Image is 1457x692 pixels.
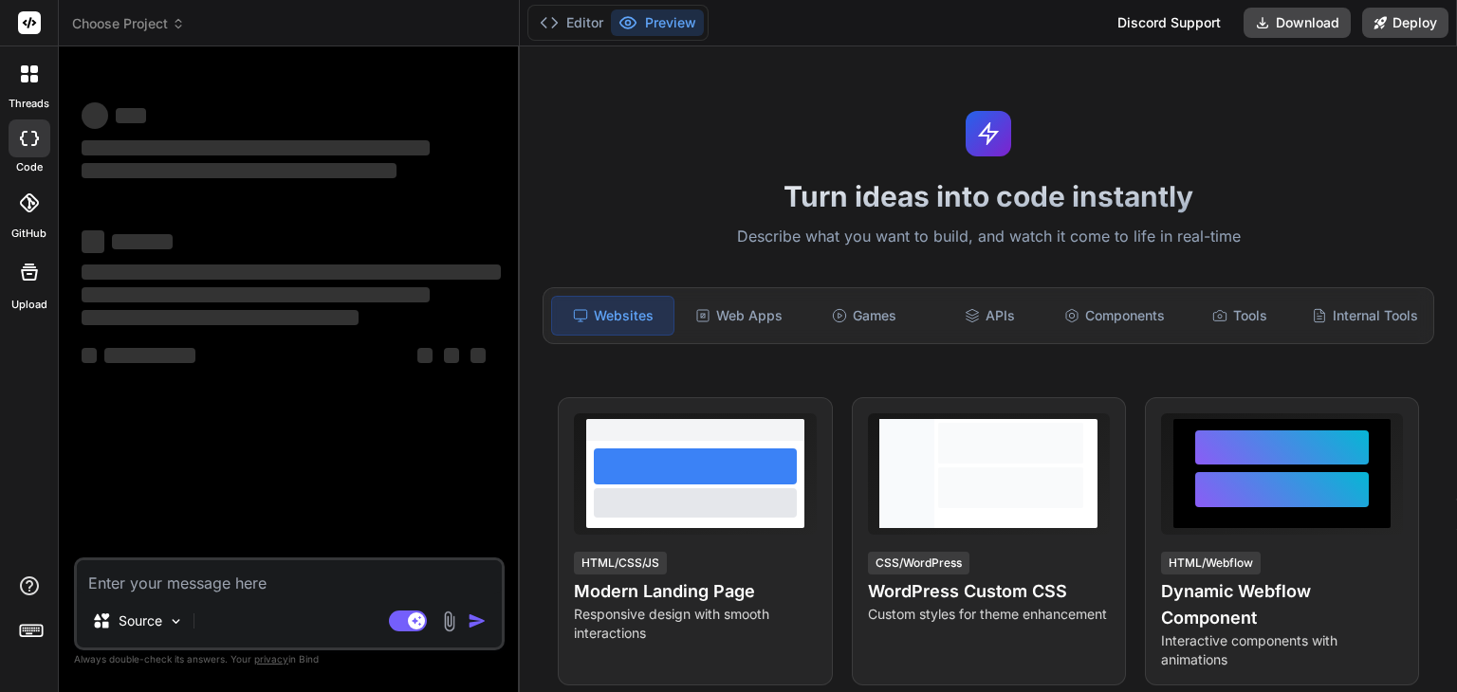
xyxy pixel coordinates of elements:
h4: Dynamic Webflow Component [1161,578,1403,631]
div: Games [803,296,925,336]
div: APIs [929,296,1050,336]
h4: WordPress Custom CSS [868,578,1110,605]
button: Preview [611,9,704,36]
p: Custom styles for theme enhancement [868,605,1110,624]
span: ‌ [470,348,486,363]
h1: Turn ideas into code instantly [531,179,1446,213]
img: attachment [438,610,460,632]
span: ‌ [82,264,501,280]
label: threads [9,96,49,112]
div: HTML/Webflow [1161,552,1261,574]
div: Tools [1179,296,1300,336]
span: ‌ [112,234,173,249]
span: privacy [254,653,288,665]
div: Components [1054,296,1175,336]
span: ‌ [82,102,108,129]
label: code [16,159,43,175]
button: Download [1244,8,1351,38]
div: Internal Tools [1304,296,1426,336]
label: Upload [11,297,47,313]
label: GitHub [11,226,46,242]
span: Choose Project [72,14,185,33]
span: ‌ [444,348,459,363]
div: Websites [551,296,674,336]
button: Deploy [1362,8,1448,38]
div: Web Apps [678,296,800,336]
p: Source [119,611,162,630]
button: Editor [532,9,611,36]
span: ‌ [82,310,359,325]
span: ‌ [82,348,97,363]
p: Always double-check its answers. Your in Bind [74,650,505,668]
img: Pick Models [168,613,184,629]
span: ‌ [417,348,433,363]
span: ‌ [104,348,195,363]
div: CSS/WordPress [868,552,969,574]
span: ‌ [82,163,397,178]
span: ‌ [82,287,430,302]
p: Interactive components with animations [1161,631,1403,669]
h4: Modern Landing Page [574,578,816,605]
div: HTML/CSS/JS [574,552,667,574]
p: Describe what you want to build, and watch it come to life in real-time [531,225,1446,249]
span: ‌ [82,140,430,155]
p: Responsive design with smooth interactions [574,605,816,643]
span: ‌ [82,230,104,253]
img: icon [468,611,487,630]
span: ‌ [116,108,146,123]
div: Discord Support [1106,8,1232,38]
